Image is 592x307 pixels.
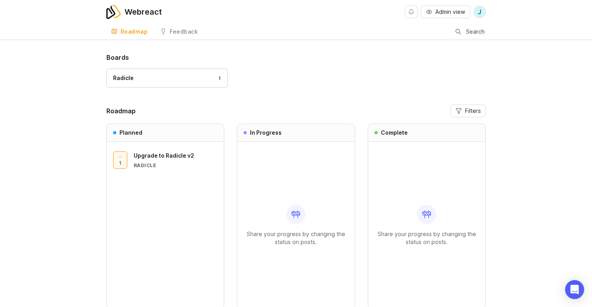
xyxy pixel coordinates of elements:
[465,107,481,115] span: Filters
[106,5,121,19] img: Webreact logo
[125,8,162,16] div: Webreact
[381,129,408,137] h3: Complete
[435,8,465,16] span: Admin view
[214,75,221,82] div: 1
[119,129,142,137] h3: Planned
[565,280,584,299] div: Open Intercom Messenger
[134,162,218,169] div: Radicle
[106,53,486,62] h1: Boards
[250,129,282,137] h3: In Progress
[121,29,148,34] div: Roadmap
[134,151,218,169] a: Upgrade to Radicle v2Radicle
[374,230,479,246] p: Share your progress by changing the status on posts.
[421,6,470,18] button: Admin view
[478,7,481,17] span: j
[244,230,348,246] p: Share your progress by changing the status on posts.
[113,74,134,82] div: Radicle
[405,6,418,18] button: Notifications
[119,160,121,166] span: 1
[106,24,153,40] a: Roadmap
[170,29,198,34] div: Feedback
[155,24,202,40] a: Feedback
[106,106,136,116] h2: Roadmap
[473,6,486,18] button: j
[113,151,127,169] button: 1
[106,69,228,88] a: Radicle1
[134,152,194,159] span: Upgrade to Radicle v2
[450,105,486,117] button: Filters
